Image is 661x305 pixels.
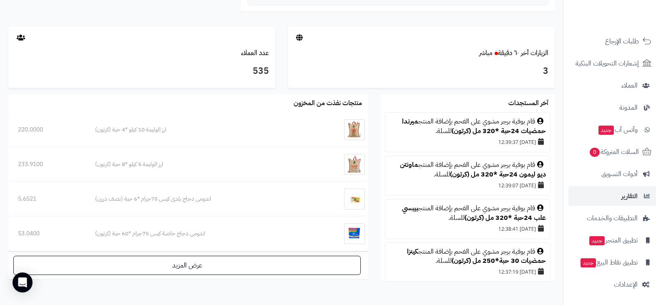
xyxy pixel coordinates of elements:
span: العملاء [621,80,638,91]
div: 233.9100 [18,160,76,169]
a: طلبات الإرجاع [568,31,656,51]
span: وآتس آب [598,124,638,136]
a: أدوات التسويق [568,164,656,184]
a: تطبيق نقاط البيعجديد [568,252,656,272]
a: الزيارات آخر ٦٠ دقيقةمباشر [479,48,548,58]
a: كينزا حمضيات 30 حبة*250 مل (كرتون) [407,247,546,266]
img: logo-2.png [604,23,653,40]
a: العملاء [568,76,656,96]
a: إشعارات التحويلات البنكية [568,53,656,73]
a: الإعدادات [568,275,656,295]
img: اندومى دجاج بلدى كيس 75جرام *6 حبة (نصف درزن) [344,189,365,209]
h3: 3 [294,64,548,78]
a: بيبسي علب 24حبة *320 مل (كرتون) [402,203,546,223]
div: [DATE] 12:39:37 [390,136,546,148]
a: المدونة [568,98,656,118]
a: وآتس آبجديد [568,120,656,140]
span: أدوات التسويق [601,168,638,180]
div: ارز الوليمة 5 كيلو *8 حبة (كرتون) [95,160,311,169]
a: التقارير [568,186,656,206]
a: عدد العملاء [241,48,269,58]
a: السلات المتروكة0 [568,142,656,162]
h3: آخر المستجدات [508,100,548,107]
span: المدونة [619,102,638,113]
span: الإعدادات [614,279,638,290]
span: إشعارات التحويلات البنكية [576,58,639,69]
div: اندومى دجاج خاصة كيس 75جرام *60 حبة (كرتون) [95,229,311,238]
span: تطبيق نقاط البيع [580,257,638,268]
div: اندومى دجاج بلدى كيس 75جرام *6 حبة (نصف درزن) [95,195,311,203]
div: 53.0400 [18,229,76,238]
h3: 535 [15,64,269,78]
small: مباشر [479,48,493,58]
div: [DATE] 12:37:19 [390,266,546,277]
span: 0 [590,148,600,157]
span: طلبات الإرجاع [605,35,639,47]
div: قام بوفية برجر مشوي على الفحم بإضافة المنتج للسلة. [390,160,546,179]
div: قام بوفية برجر مشوي على الفحم بإضافة المنتج للسلة. [390,117,546,136]
a: ماونتن ديو ليمون 24حبة *320 مل (كرتون) [400,160,546,179]
span: السلات المتروكة [589,146,639,158]
div: 220.0000 [18,126,76,134]
a: تطبيق المتجرجديد [568,230,656,250]
div: 5.6521 [18,195,76,203]
span: التطبيقات والخدمات [587,212,638,224]
div: قام بوفية برجر مشوي على الفحم بإضافة المنتج للسلة. [390,204,546,223]
img: ارز الوليمة 5 كيلو *8 حبة (كرتون) [344,154,365,175]
span: جديد [581,258,596,267]
a: ميرندا حمضيات 24حبة *320 مل (كرتون) [402,116,546,136]
img: اندومى دجاج خاصة كيس 75جرام *60 حبة (كرتون) [344,223,365,244]
span: التقارير [621,190,638,202]
div: قام بوفية برجر مشوي على الفحم بإضافة المنتج للسلة. [390,247,546,266]
span: تطبيق المتجر [588,234,638,246]
a: التطبيقات والخدمات [568,208,656,228]
div: [DATE] 12:39:07 [390,179,546,191]
h3: منتجات نفذت من المخزون [294,100,362,107]
span: جديد [589,236,605,245]
div: Open Intercom Messenger [13,272,33,292]
div: [DATE] 12:38:41 [390,223,546,234]
img: ارز الوليمة 10 كيلو *4 حبة (كرتون) [344,119,365,140]
span: جديد [598,126,614,135]
a: عرض المزيد [13,256,361,275]
div: ارز الوليمة 10 كيلو *4 حبة (كرتون) [95,126,311,134]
